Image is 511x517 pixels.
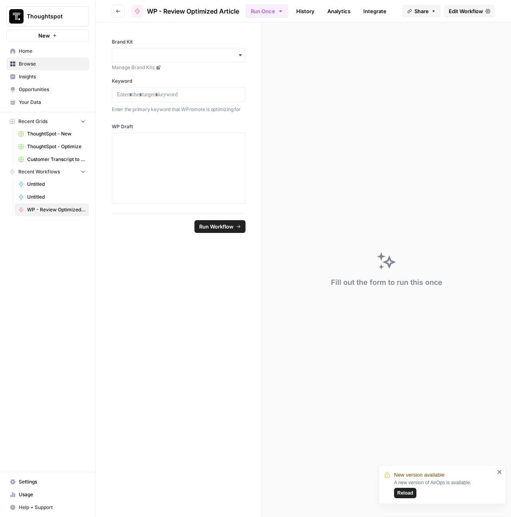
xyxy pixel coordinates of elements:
span: Browse [19,60,85,68]
a: ThoughtSpot - Optimize [15,140,89,153]
button: Recent Workflows [6,166,89,178]
a: WP - Review Optimized Article [131,5,239,18]
a: Insights [6,70,89,83]
span: Share [414,7,429,15]
span: Untitled [27,181,85,188]
a: History [291,5,319,18]
a: Your Data [6,96,89,109]
a: Manage Brand Kits [112,64,246,71]
span: WP - Review Optimized Article [147,6,239,16]
a: Usage [6,488,89,501]
span: WP - Review Optimized Article [27,206,85,213]
a: Browse [6,58,89,70]
button: Help + Support [6,501,89,514]
span: Home [19,48,85,55]
span: Recent Grids [18,118,48,125]
div: Fill out the form to run this once [331,277,442,288]
span: Thoughtspot [27,12,75,20]
div: A new version of AirOps is available. [394,479,495,498]
label: Keyword [112,78,246,85]
span: Your Data [19,99,85,106]
span: Run Workflow [199,223,234,231]
span: Edit Workflow [449,7,483,15]
a: Integrate [358,5,391,18]
button: Workspace: Thoughtspot [6,6,89,26]
a: Opportunities [6,83,89,96]
button: New [6,30,89,42]
label: Brand Kit [112,38,246,46]
span: New version available [394,471,444,479]
a: WP - Review Optimized Article [15,203,89,216]
button: close [497,469,503,475]
label: WP Draft [112,123,246,130]
span: ThoughtSpot - Optimize [27,143,85,150]
a: Edit Workflow [444,5,495,18]
button: Recent Grids [6,115,89,127]
span: Opportunities [19,86,85,93]
a: Settings [6,475,89,488]
button: Run Workflow [194,220,246,233]
a: Customer Transcript to Case Study [15,153,89,166]
span: Untitled [27,193,85,201]
a: Untitled [15,178,89,191]
span: Customer Transcript to Case Study [27,156,85,163]
span: Reload [397,489,413,497]
span: Help + Support [19,504,85,511]
span: Settings [19,478,85,485]
span: Usage [19,491,85,498]
button: Reload [394,488,416,498]
a: ThoughtSpot - New [15,127,89,140]
span: ThoughtSpot - New [27,130,85,137]
a: Untitled [15,191,89,203]
a: Analytics [323,5,355,18]
span: Recent Workflows [18,168,60,175]
img: Thoughtspot Logo [9,9,24,24]
span: New [38,32,50,40]
a: Home [6,45,89,58]
span: Insights [19,73,85,80]
p: Enter the primary keyword that WPromote is optimizing for [112,105,246,113]
button: Share [402,5,441,18]
button: Run Once [246,4,288,18]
